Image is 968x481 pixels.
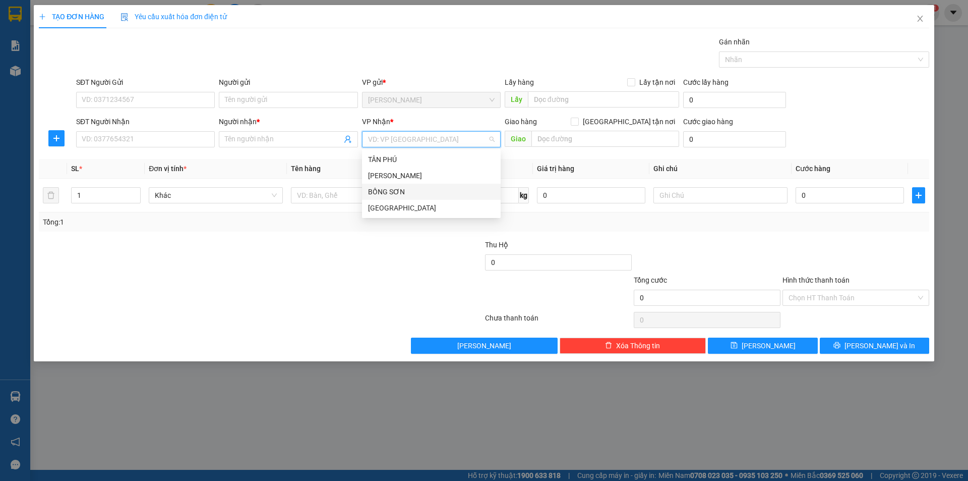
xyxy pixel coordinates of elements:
span: Giá trị hàng [537,165,574,173]
label: Hình thức thanh toán [782,276,850,284]
button: plus [912,187,925,203]
span: Tên hàng [291,165,321,173]
span: kg [519,187,529,203]
span: Lấy tận nơi [635,77,679,88]
label: Cước lấy hàng [683,78,729,86]
span: plus [913,191,925,199]
div: Chưa thanh toán [484,312,633,330]
span: [PERSON_NAME] [742,340,796,351]
div: Người gửi [219,77,357,88]
span: Xóa Thông tin [616,340,660,351]
span: printer [833,342,840,350]
input: Dọc đường [531,131,679,147]
span: plus [49,134,64,142]
span: Giao [505,131,531,147]
span: delete [605,342,612,350]
div: SĐT Người Nhận [76,116,215,127]
div: Người nhận [219,116,357,127]
span: user-add [344,135,352,143]
span: Lấy hàng [505,78,534,86]
span: close [916,15,924,23]
div: VP gửi [362,77,501,88]
span: plus [39,13,46,20]
span: Yêu cầu xuất hóa đơn điện tử [120,13,227,21]
div: TAM QUAN [362,168,501,184]
th: Ghi chú [649,159,792,179]
div: Tổng: 1 [43,217,374,228]
label: Cước giao hàng [683,118,733,126]
button: deleteXóa Thông tin [560,338,706,354]
span: Giao hàng [505,118,537,126]
button: delete [43,187,59,203]
label: Gán nhãn [719,38,750,46]
div: TÂN PHÚ [362,151,501,168]
span: TAM QUAN [368,92,495,108]
span: [GEOGRAPHIC_DATA] tận nơi [579,116,679,127]
span: Khác [155,188,277,203]
button: plus [48,130,65,146]
button: printer[PERSON_NAME] và In [820,338,929,354]
span: TẠO ĐƠN HÀNG [39,13,104,21]
button: [PERSON_NAME] [411,338,558,354]
div: SĐT Người Gửi [76,77,215,88]
div: SÀI GÒN [362,200,501,216]
img: icon [120,13,129,21]
span: Cước hàng [796,165,830,173]
div: BỒNG SƠN [362,184,501,200]
button: Close [906,5,934,33]
input: Cước giao hàng [683,131,786,147]
div: [GEOGRAPHIC_DATA] [368,202,495,213]
span: save [731,342,738,350]
span: Tổng cước [634,276,667,284]
button: save[PERSON_NAME] [708,338,817,354]
span: Đơn vị tính [149,165,187,173]
span: Thu Hộ [485,241,508,249]
span: [PERSON_NAME] [457,340,511,351]
input: 0 [537,187,645,203]
div: BỒNG SƠN [368,186,495,197]
div: TÂN PHÚ [368,154,495,165]
input: Dọc đường [528,91,679,108]
input: Ghi Chú [653,187,788,203]
div: [PERSON_NAME] [368,170,495,181]
span: Lấy [505,91,528,108]
span: VP Nhận [362,118,390,126]
input: Cước lấy hàng [683,92,786,108]
span: [PERSON_NAME] và In [844,340,915,351]
input: VD: Bàn, Ghế [291,187,425,203]
span: SL [71,165,79,173]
